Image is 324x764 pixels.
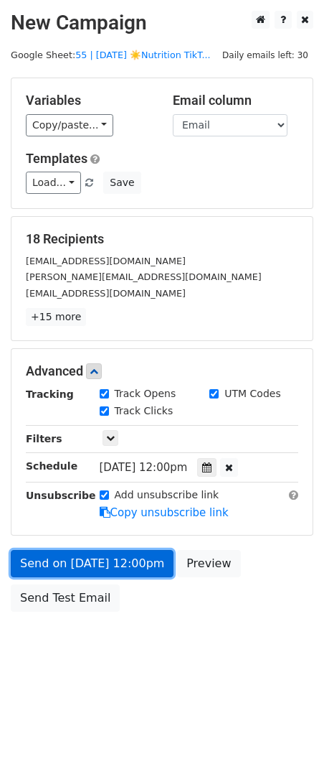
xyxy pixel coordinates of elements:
[100,506,229,519] a: Copy unsubscribe link
[26,308,86,326] a: +15 more
[100,461,188,474] span: [DATE] 12:00pm
[26,93,151,108] h5: Variables
[26,231,298,247] h5: 18 Recipients
[177,550,240,577] a: Preview
[26,151,87,166] a: Templates
[26,271,262,282] small: [PERSON_NAME][EMAIL_ADDRESS][DOMAIN_NAME]
[103,172,140,194] button: Save
[75,50,210,60] a: 55 | [DATE] ☀️Nutrition TikT...
[26,256,186,266] small: [EMAIL_ADDRESS][DOMAIN_NAME]
[11,11,313,35] h2: New Campaign
[26,172,81,194] a: Load...
[115,404,173,419] label: Track Clicks
[217,50,313,60] a: Daily emails left: 30
[173,93,298,108] h5: Email column
[26,433,62,444] strong: Filters
[217,47,313,63] span: Daily emails left: 30
[26,114,113,136] a: Copy/paste...
[115,488,219,503] label: Add unsubscribe link
[26,460,77,472] strong: Schedule
[224,386,280,401] label: UTM Codes
[11,50,211,60] small: Google Sheet:
[252,695,324,764] iframe: Chat Widget
[11,550,173,577] a: Send on [DATE] 12:00pm
[26,288,186,299] small: [EMAIL_ADDRESS][DOMAIN_NAME]
[11,584,120,612] a: Send Test Email
[26,490,96,501] strong: Unsubscribe
[26,363,298,379] h5: Advanced
[115,386,176,401] label: Track Opens
[26,388,74,400] strong: Tracking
